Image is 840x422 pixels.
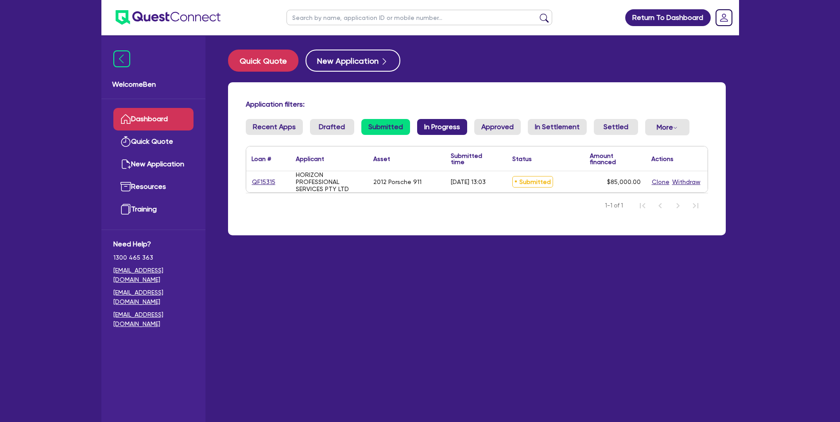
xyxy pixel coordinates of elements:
img: icon-menu-close [113,50,130,67]
a: Settled [594,119,638,135]
button: Previous Page [651,197,669,215]
a: Quick Quote [228,50,306,72]
a: New Application [113,153,194,176]
a: Resources [113,176,194,198]
div: 2012 Porsche 911 [373,178,422,185]
span: 1300 465 363 [113,253,194,262]
a: In Progress [417,119,467,135]
button: Quick Quote [228,50,298,72]
button: Withdraw [672,177,701,187]
img: quest-connect-logo-blue [116,10,221,25]
a: [EMAIL_ADDRESS][DOMAIN_NAME] [113,288,194,307]
a: Dropdown toggle [712,6,735,29]
img: quick-quote [120,136,131,147]
img: resources [120,181,131,192]
div: HORIZON PROFESSIONAL SERVICES PTY LTD [296,171,363,192]
button: First Page [634,197,651,215]
button: Next Page [669,197,687,215]
button: Dropdown toggle [645,119,689,135]
div: Submitted time [451,153,494,165]
div: Asset [373,156,390,162]
div: [DATE] 13:03 [451,178,486,185]
a: Dashboard [113,108,194,130]
a: Drafted [310,119,354,135]
span: $85,000.00 [607,178,641,185]
span: 1-1 of 1 [605,201,623,210]
span: Need Help? [113,239,194,249]
a: [EMAIL_ADDRESS][DOMAIN_NAME] [113,310,194,329]
span: Submitted [512,176,553,188]
a: Approved [474,119,521,135]
a: Quick Quote [113,130,194,153]
img: new-application [120,159,131,169]
img: training [120,204,131,215]
div: Status [512,156,532,162]
a: Recent Apps [246,119,303,135]
input: Search by name, application ID or mobile number... [286,10,552,25]
span: Welcome Ben [112,79,195,90]
div: Actions [651,156,674,162]
button: Clone [651,177,670,187]
a: QF15315 [252,177,276,187]
a: Return To Dashboard [625,9,711,26]
h4: Application filters: [246,100,708,108]
div: Amount financed [590,153,641,165]
div: Loan # [252,156,271,162]
a: [EMAIL_ADDRESS][DOMAIN_NAME] [113,266,194,284]
a: In Settlement [528,119,587,135]
button: New Application [306,50,400,72]
a: Submitted [361,119,410,135]
button: Last Page [687,197,705,215]
div: Applicant [296,156,324,162]
a: Training [113,198,194,221]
